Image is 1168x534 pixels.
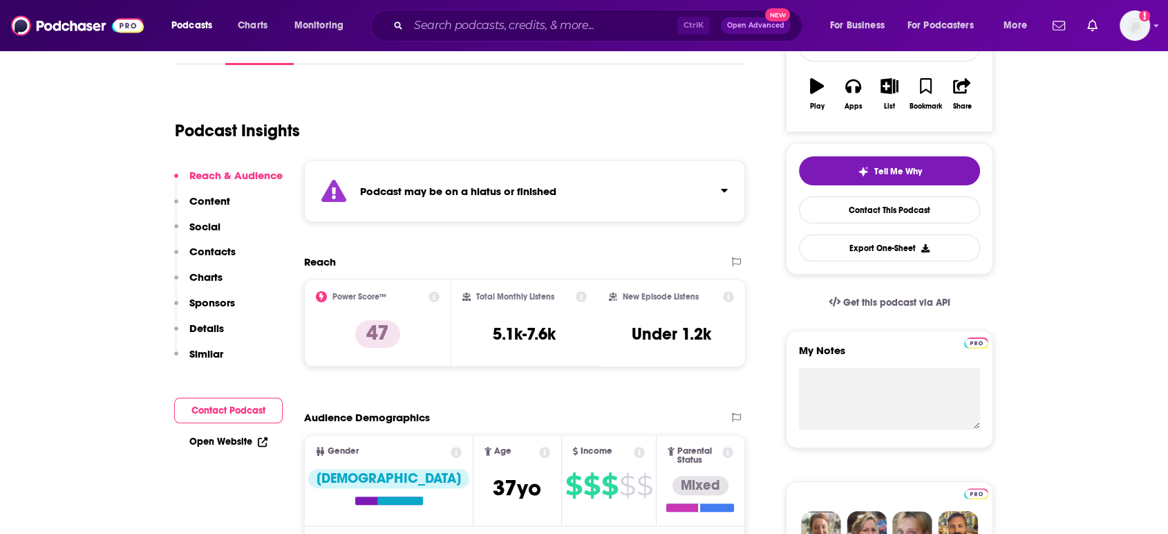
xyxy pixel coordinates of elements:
span: Age [494,447,511,456]
button: open menu [820,15,902,37]
span: Charts [238,16,267,35]
span: Logged in as hmill [1120,10,1150,41]
a: Pro website [964,486,988,499]
span: Monitoring [294,16,343,35]
a: Show notifications dropdown [1047,14,1071,37]
p: Charts [189,270,223,284]
button: tell me why sparkleTell Me Why [799,156,980,185]
a: Charts [229,15,276,37]
a: Open Website [189,436,267,448]
button: Play [799,69,835,119]
button: Similar [174,347,223,373]
h2: Total Monthly Listens [476,292,554,302]
img: Podchaser Pro [964,338,988,349]
button: open menu [994,15,1044,37]
h2: Power Score™ [332,292,386,302]
label: My Notes [799,344,980,368]
a: Pro website [964,335,988,349]
input: Search podcasts, credits, & more... [408,15,677,37]
div: Play [810,102,825,111]
h3: 5.1k-7.6k [493,324,556,344]
span: Income [581,447,612,456]
button: Apps [835,69,871,119]
span: More [1004,16,1027,35]
span: Podcasts [171,16,212,35]
h2: Audience Demographics [304,411,430,424]
span: Open Advanced [727,22,784,29]
button: Content [174,194,230,220]
button: Bookmark [907,69,943,119]
p: Reach & Audience [189,169,283,182]
button: Export One-Sheet [799,234,980,261]
svg: Add a profile image [1139,10,1150,21]
button: Details [174,322,224,347]
span: 37 yo [493,475,541,501]
button: open menu [898,15,994,37]
a: Contact This Podcast [799,196,980,223]
span: Parental Status [677,447,720,465]
p: Similar [189,347,223,360]
button: open menu [162,15,230,37]
span: $ [583,475,600,497]
button: Charts [174,270,223,296]
button: Open AdvancedNew [721,17,791,34]
section: Click to expand status details [304,160,745,222]
span: Ctrl K [677,17,710,35]
p: Contacts [189,245,236,258]
span: $ [601,475,618,497]
div: List [884,102,895,111]
div: Bookmark [910,102,942,111]
h3: Under 1.2k [632,324,711,344]
img: Podchaser Pro [964,488,988,499]
button: open menu [285,15,361,37]
img: tell me why sparkle [858,166,869,177]
a: Show notifications dropdown [1082,14,1103,37]
div: [DEMOGRAPHIC_DATA] [308,469,469,488]
span: For Podcasters [907,16,974,35]
button: Contacts [174,245,236,270]
h2: Reach [304,255,336,268]
a: Get this podcast via API [818,286,961,320]
span: $ [637,475,652,497]
p: 47 [355,320,400,348]
span: $ [565,475,582,497]
span: $ [619,475,635,497]
div: Mixed [672,476,728,495]
h1: Podcast Insights [175,120,300,141]
span: Gender [328,447,359,456]
button: Contact Podcast [174,398,283,423]
span: New [765,8,790,21]
div: Share [952,102,971,111]
p: Sponsors [189,296,235,309]
span: Get this podcast via API [843,297,950,309]
button: Show profile menu [1120,10,1150,41]
button: Social [174,220,220,246]
img: User Profile [1120,10,1150,41]
span: For Business [830,16,885,35]
button: Sponsors [174,296,235,322]
p: Social [189,220,220,233]
div: Search podcasts, credits, & more... [384,10,816,42]
strong: Podcast may be on a hiatus or finished [360,185,556,198]
p: Details [189,322,224,335]
button: List [872,69,907,119]
button: Share [944,69,980,119]
img: Podchaser - Follow, Share and Rate Podcasts [11,12,144,39]
p: Content [189,194,230,208]
h2: New Episode Listens [623,292,699,302]
button: Reach & Audience [174,169,283,194]
span: Tell Me Why [874,166,922,177]
div: Apps [845,102,863,111]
